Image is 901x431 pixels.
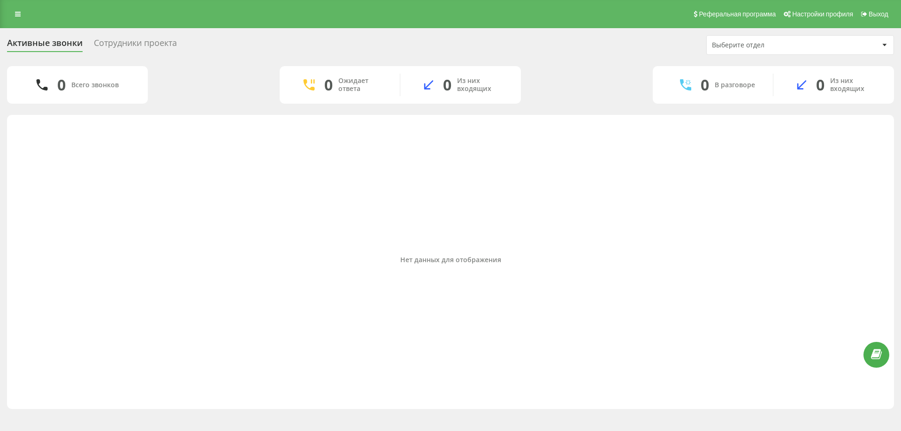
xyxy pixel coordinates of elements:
div: Всего звонков [71,81,119,89]
div: Из них входящих [830,77,880,93]
span: Реферальная программа [699,10,776,18]
div: Активные звонки [7,38,83,53]
div: В разговоре [715,81,755,89]
div: 0 [57,76,66,94]
div: Ожидает ответа [338,77,386,93]
div: 0 [701,76,709,94]
span: Выход [869,10,888,18]
div: Из них входящих [457,77,507,93]
div: Сотрудники проекта [94,38,177,53]
div: Выберите отдел [712,41,824,49]
div: 0 [816,76,825,94]
div: 0 [324,76,333,94]
span: Настройки профиля [792,10,853,18]
div: Нет данных для отображения [15,256,886,264]
div: 0 [443,76,451,94]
